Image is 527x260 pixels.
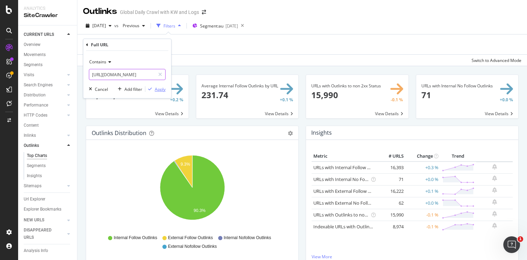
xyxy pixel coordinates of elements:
[181,162,190,167] text: 9.3%
[492,187,497,193] div: bell-plus
[27,162,46,170] div: Segments
[27,172,42,180] div: Insights
[405,221,440,233] td: -0.1 %
[24,41,40,48] div: Overview
[405,197,440,209] td: +0.0 %
[24,206,72,213] a: Explorer Bookmarks
[24,216,44,224] div: NEW URLS
[24,247,48,254] div: Analysis Info
[24,61,43,69] div: Segments
[224,235,271,241] span: Internal Nofollow Outlinks
[24,182,65,190] a: Sitemaps
[313,200,392,206] a: URLs with External No Follow Outlinks
[24,142,65,149] a: Outlinks
[24,6,71,11] div: Analytics
[168,244,217,250] span: External Nofollow Outlinks
[190,20,238,31] button: Segment:au[DATE]
[95,86,108,92] div: Cancel
[163,23,175,29] div: Filters
[311,128,332,137] h4: Insights
[24,227,65,241] a: DISAPPEARED URLS
[83,20,114,31] button: [DATE]
[200,23,223,29] span: Segment: au
[24,31,54,38] div: CURRENT URLS
[24,102,65,109] a: Performance
[288,131,293,136] div: gear
[27,162,72,170] a: Segments
[27,152,47,159] div: Top Charts
[492,175,497,181] div: bell-plus
[24,132,65,139] a: Inlinks
[24,61,72,69] a: Segments
[503,236,520,253] iframe: Intercom live chat
[24,112,65,119] a: HTTP Codes
[377,197,405,209] td: 62
[24,11,71,19] div: SiteCrawler
[24,142,39,149] div: Outlinks
[377,221,405,233] td: 8,974
[24,81,65,89] a: Search Engines
[226,23,238,29] div: [DATE]
[194,208,206,213] text: 90.3%
[83,6,117,17] div: Outlinks
[313,212,390,218] a: URLs with Outlinks to non 2xx Status
[24,196,72,203] a: Url Explorer
[405,173,440,185] td: +0.0 %
[24,92,46,99] div: Distribution
[202,10,206,15] div: arrow-right-arrow-left
[120,9,199,16] div: Global Daily Crawl with KW and Logs
[24,51,72,58] a: Movements
[24,132,36,139] div: Inlinks
[24,216,65,224] a: NEW URLS
[24,182,41,190] div: Sitemaps
[313,176,392,182] a: URLs with Internal No Follow Outlinks
[154,20,184,31] button: Filters
[168,235,213,241] span: External Follow Outlinks
[518,236,523,242] span: 1
[24,41,72,48] a: Overview
[377,173,405,185] td: 71
[89,59,106,65] span: Contains
[27,172,72,180] a: Insights
[91,42,108,48] div: Full URL
[24,92,65,99] a: Distribution
[24,122,72,129] a: Content
[492,223,497,228] div: bell-plus
[24,122,39,129] div: Content
[92,23,106,29] span: 2025 Sep. 14th
[377,151,405,161] th: # URLS
[120,23,139,29] span: Previous
[313,164,384,171] a: URLs with Internal Follow Outlinks
[115,86,142,93] button: Add filter
[440,151,476,161] th: Trend
[312,151,377,161] th: Metric
[24,31,65,38] a: CURRENT URLS
[377,161,405,174] td: 16,393
[405,161,440,174] td: +0.3 %
[405,209,440,221] td: -0.1 %
[24,102,48,109] div: Performance
[405,151,440,161] th: Change
[312,254,513,260] a: View More
[24,81,53,89] div: Search Engines
[377,185,405,197] td: 16,222
[492,211,497,216] div: bell-plus
[86,86,108,93] button: Cancel
[24,51,46,58] div: Movements
[377,209,405,221] td: 15,990
[24,206,61,213] div: Explorer Bookmarks
[24,196,45,203] div: Url Explorer
[27,152,72,159] a: Top Charts
[114,23,120,29] span: vs
[120,20,148,31] button: Previous
[405,185,440,197] td: +0.1 %
[313,188,385,194] a: URLs with External Follow Outlinks
[92,151,293,232] svg: A chart.
[114,235,157,241] span: Internal Follow Outlinks
[24,227,59,241] div: DISAPPEARED URLS
[24,247,72,254] a: Analysis Info
[24,112,47,119] div: HTTP Codes
[145,86,166,93] button: Apply
[313,223,423,230] a: Indexable URLs with Outlinks to Non-Indexable URLs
